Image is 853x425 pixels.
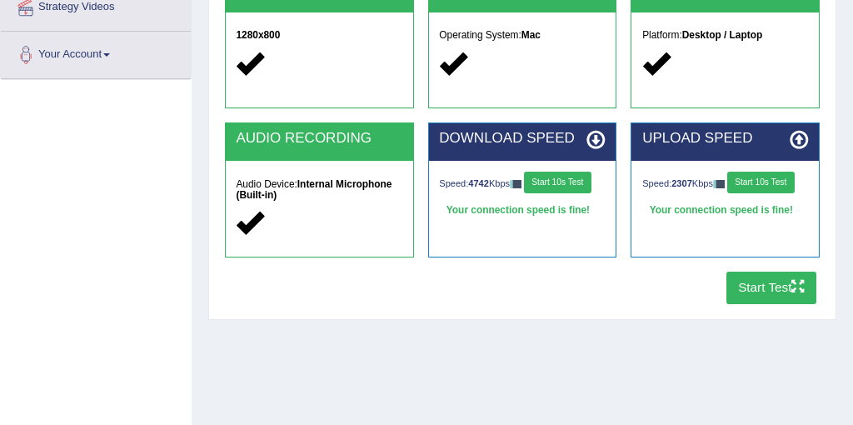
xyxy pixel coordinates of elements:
a: Your Account [1,32,191,73]
h5: Platform: [642,30,808,41]
h5: Audio Device: [236,179,402,201]
strong: Mac [521,29,541,41]
h2: UPLOAD SPEED [642,131,808,147]
h2: AUDIO RECORDING [236,131,402,147]
strong: Internal Microphone (Built-in) [236,178,392,201]
strong: 4742 [468,178,489,188]
strong: 2307 [671,178,692,188]
img: ajax-loader-fb-connection.gif [510,180,521,187]
strong: Desktop / Laptop [682,29,762,41]
img: ajax-loader-fb-connection.gif [713,180,725,187]
div: Your connection speed is fine! [642,200,808,222]
h5: Operating System: [439,30,605,41]
button: Start Test [726,272,817,304]
h2: DOWNLOAD SPEED [439,131,605,147]
button: Start 10s Test [524,172,591,193]
div: Speed: Kbps [642,172,808,197]
div: Your connection speed is fine! [439,200,605,222]
div: Speed: Kbps [439,172,605,197]
strong: 1280x800 [236,29,280,41]
button: Start 10s Test [727,172,795,193]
